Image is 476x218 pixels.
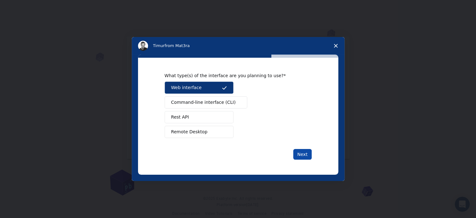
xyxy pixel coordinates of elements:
[13,4,35,10] span: Support
[293,149,312,160] button: Next
[165,96,247,109] button: Command-line interface (CLI)
[171,99,236,106] span: Command-line interface (CLI)
[171,129,207,135] span: Remote Desktop
[165,126,233,138] button: Remote Desktop
[165,43,190,48] span: from Mat3ra
[165,111,233,123] button: Rest API
[165,82,233,94] button: Web interface
[153,43,165,48] span: Timur
[171,84,202,91] span: Web interface
[165,73,302,78] div: What type(s) of the interface are you planning to use?
[327,37,345,55] span: Close survey
[171,114,189,120] span: Rest API
[138,41,148,51] img: Profile image for Timur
